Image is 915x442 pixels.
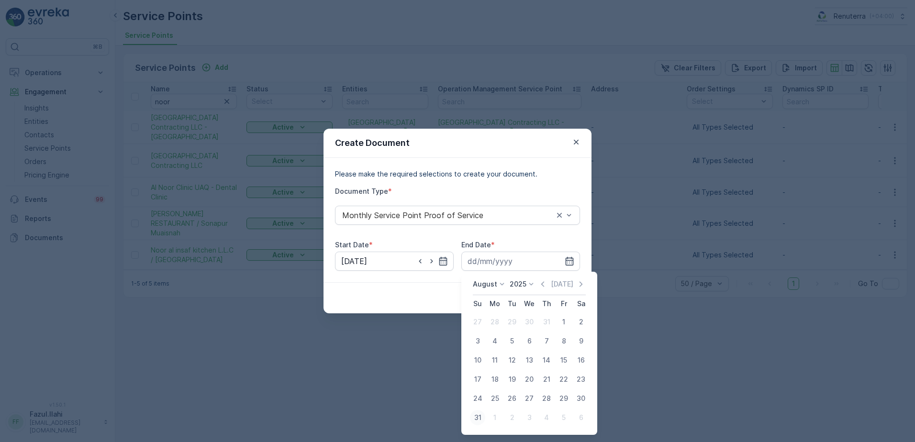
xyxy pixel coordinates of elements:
[461,252,580,271] input: dd/mm/yyyy
[539,353,554,368] div: 14
[539,391,554,406] div: 28
[335,169,580,179] p: Please make the required selections to create your document.
[573,372,589,387] div: 23
[538,295,555,312] th: Thursday
[487,410,502,425] div: 1
[335,187,388,195] label: Document Type
[556,410,571,425] div: 5
[510,279,526,289] p: 2025
[504,353,520,368] div: 12
[335,241,369,249] label: Start Date
[473,279,497,289] p: August
[522,333,537,349] div: 6
[522,372,537,387] div: 20
[522,391,537,406] div: 27
[539,410,554,425] div: 4
[556,353,571,368] div: 15
[470,410,485,425] div: 31
[572,295,590,312] th: Saturday
[573,333,589,349] div: 9
[551,279,573,289] p: [DATE]
[521,295,538,312] th: Wednesday
[556,333,571,349] div: 8
[504,333,520,349] div: 5
[573,314,589,330] div: 2
[470,353,485,368] div: 10
[487,314,502,330] div: 28
[573,410,589,425] div: 6
[470,372,485,387] div: 17
[504,372,520,387] div: 19
[487,372,502,387] div: 18
[556,391,571,406] div: 29
[487,353,502,368] div: 11
[487,333,502,349] div: 4
[469,295,486,312] th: Sunday
[335,252,454,271] input: dd/mm/yyyy
[522,410,537,425] div: 3
[461,241,491,249] label: End Date
[539,333,554,349] div: 7
[556,372,571,387] div: 22
[470,391,485,406] div: 24
[555,295,572,312] th: Friday
[556,314,571,330] div: 1
[486,295,503,312] th: Monday
[504,410,520,425] div: 2
[522,353,537,368] div: 13
[487,391,502,406] div: 25
[573,353,589,368] div: 16
[539,314,554,330] div: 31
[573,391,589,406] div: 30
[503,295,521,312] th: Tuesday
[470,314,485,330] div: 27
[470,333,485,349] div: 3
[539,372,554,387] div: 21
[522,314,537,330] div: 30
[335,136,410,150] p: Create Document
[504,314,520,330] div: 29
[504,391,520,406] div: 26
